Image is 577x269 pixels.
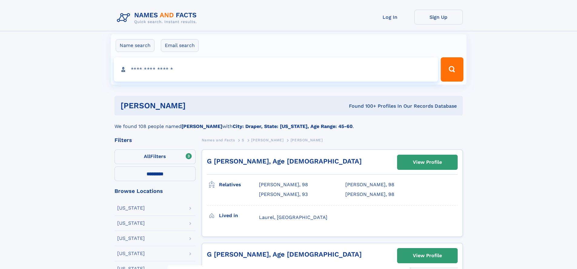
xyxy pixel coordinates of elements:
span: Laurel, [GEOGRAPHIC_DATA] [259,214,327,220]
img: Logo Names and Facts [114,10,202,26]
a: [PERSON_NAME] [251,136,284,144]
div: [US_STATE] [117,206,145,210]
b: City: Draper, State: [US_STATE], Age Range: 45-60 [233,123,353,129]
div: Filters [114,137,196,143]
div: [US_STATE] [117,236,145,241]
div: We found 108 people named with . [114,116,463,130]
a: Log In [366,10,414,25]
div: [US_STATE] [117,221,145,226]
div: Found 100+ Profiles In Our Records Database [267,103,457,109]
div: View Profile [413,249,442,263]
input: search input [114,57,438,82]
a: [PERSON_NAME], 98 [345,181,394,188]
div: View Profile [413,155,442,169]
a: Names and Facts [202,136,235,144]
label: Email search [161,39,199,52]
a: [PERSON_NAME], 93 [259,191,308,198]
h3: Relatives [219,180,259,190]
span: [PERSON_NAME] [251,138,284,142]
b: [PERSON_NAME] [181,123,222,129]
label: Name search [116,39,154,52]
a: [PERSON_NAME], 98 [345,191,394,198]
a: View Profile [397,155,457,170]
div: Browse Locations [114,188,196,194]
a: Sign Up [414,10,463,25]
span: All [144,153,150,159]
h1: [PERSON_NAME] [121,102,267,109]
span: S [242,138,244,142]
a: G [PERSON_NAME], Age [DEMOGRAPHIC_DATA] [207,251,362,258]
div: [US_STATE] [117,251,145,256]
a: [PERSON_NAME], 98 [259,181,308,188]
a: S [242,136,244,144]
a: G [PERSON_NAME], Age [DEMOGRAPHIC_DATA] [207,157,362,165]
span: [PERSON_NAME] [290,138,323,142]
a: View Profile [397,248,457,263]
h3: Lived in [219,210,259,221]
button: Search Button [441,57,463,82]
label: Filters [114,150,196,164]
